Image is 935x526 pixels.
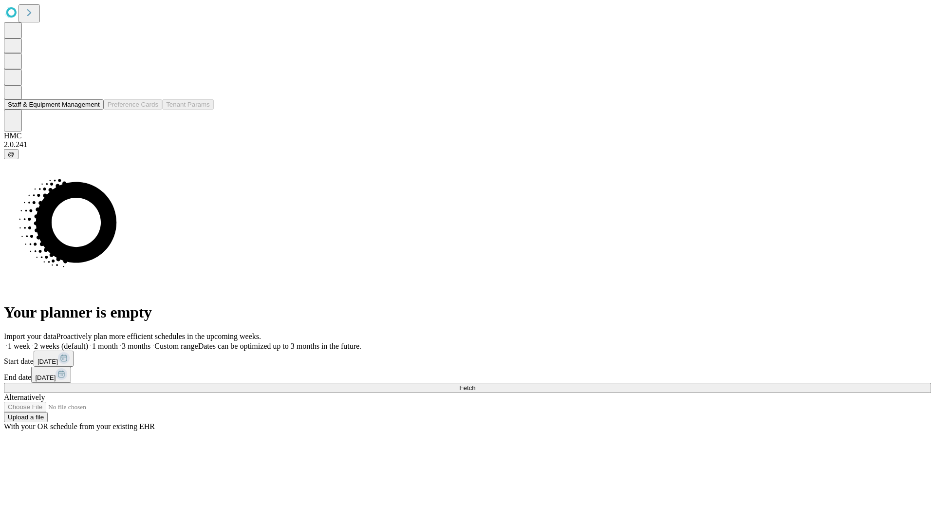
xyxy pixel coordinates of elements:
span: 2 weeks (default) [34,342,88,350]
button: Fetch [4,383,931,393]
span: [DATE] [35,374,56,381]
span: Custom range [154,342,198,350]
button: [DATE] [34,351,74,367]
button: Tenant Params [162,99,214,110]
h1: Your planner is empty [4,303,931,321]
div: 2.0.241 [4,140,931,149]
span: Dates can be optimized up to 3 months in the future. [198,342,361,350]
span: Proactively plan more efficient schedules in the upcoming weeks. [56,332,261,340]
button: @ [4,149,19,159]
span: Alternatively [4,393,45,401]
span: 3 months [122,342,150,350]
span: Fetch [459,384,475,392]
button: [DATE] [31,367,71,383]
div: HMC [4,131,931,140]
span: [DATE] [37,358,58,365]
button: Upload a file [4,412,48,422]
span: Import your data [4,332,56,340]
div: Start date [4,351,931,367]
span: 1 month [92,342,118,350]
span: With your OR schedule from your existing EHR [4,422,155,431]
button: Preference Cards [104,99,162,110]
button: Staff & Equipment Management [4,99,104,110]
span: @ [8,150,15,158]
span: 1 week [8,342,30,350]
div: End date [4,367,931,383]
